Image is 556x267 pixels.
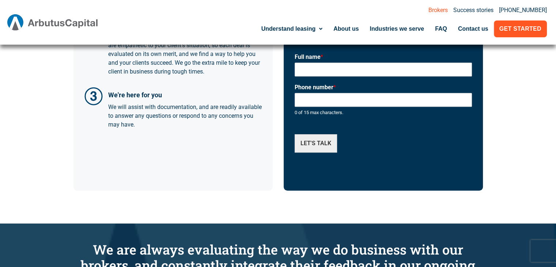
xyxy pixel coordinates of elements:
[453,7,493,13] a: Success stories
[428,7,448,13] a: Brokers
[494,20,547,37] a: Get Started
[295,134,337,153] button: LET'S TALK
[453,20,494,37] a: Contact us
[430,20,453,37] a: FAQ
[328,20,364,37] a: About us
[295,84,472,91] label: Phone number
[108,32,262,76] p: Approvals are not bound by checking off criteria boxes. We are empathetic to your client's situat...
[295,110,472,116] div: 0 of 15 max characters.
[499,7,547,13] a: [PHONE_NUMBER]
[256,20,328,37] a: Understand leasing
[295,53,472,61] label: Full name
[108,91,162,99] span: We're here for you
[108,103,262,129] p: We will assist with documentation, and are readily available to answer any questions or respond t...
[364,20,430,37] a: Industries we serve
